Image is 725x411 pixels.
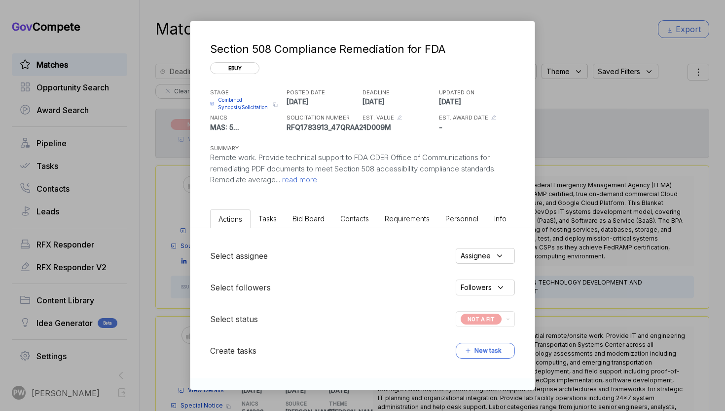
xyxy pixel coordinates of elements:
span: ebuy [210,62,259,74]
h5: SUMMARY [210,144,499,153]
h5: Select status [210,313,258,325]
p: - [362,122,436,132]
h5: EST. VALUE [362,114,394,122]
span: Bid Board [292,214,325,223]
span: Contacts [340,214,369,223]
span: Info [494,214,507,223]
p: [DATE] [362,96,436,107]
h5: STAGE [210,88,284,97]
button: New task [456,343,515,359]
span: NOT A FIT [461,314,502,325]
span: Personnel [445,214,478,223]
p: RFQ1783913_47QRAA21D009M [287,122,361,132]
h5: UPDATED ON [439,88,513,97]
div: Section 508 Compliance Remediation for FDA [210,41,511,57]
span: Combined Synopsis/Solicitation [218,96,270,111]
span: Actions [218,215,242,223]
h5: Select assignee [210,250,268,262]
h5: SOLICITATION NUMBER [287,114,361,122]
p: [DATE] [439,96,513,107]
h5: Create tasks [210,345,256,357]
p: Remote work. Provide technical support to FDA CDER Office of Communications for remediating PDF d... [210,152,515,186]
span: MAS: 5 ... [210,123,239,131]
a: Combined Synopsis/Solicitation [210,96,270,111]
h5: POSTED DATE [287,88,361,97]
span: Requirements [385,214,430,223]
span: Tasks [258,214,277,223]
span: Followers [461,282,492,292]
h5: Select followers [210,282,271,293]
span: read more [280,175,317,184]
p: - [439,122,513,132]
h5: EST. AWARD DATE [439,114,488,122]
p: [DATE] [287,96,361,107]
span: Assignee [461,250,491,261]
h5: DEADLINE [362,88,436,97]
h5: NAICS [210,114,284,122]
